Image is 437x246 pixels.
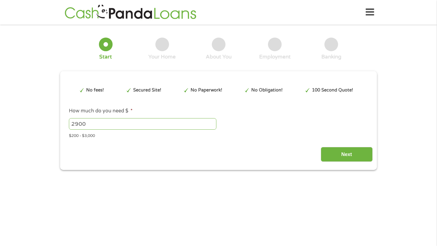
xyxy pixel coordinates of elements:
[133,87,161,94] p: Secured Site!
[148,54,176,60] div: Your Home
[251,87,283,94] p: No Obligation!
[206,54,232,60] div: About You
[86,87,104,94] p: No fees!
[63,4,198,21] img: GetLoanNow Logo
[191,87,222,94] p: No Paperwork!
[259,54,291,60] div: Employment
[321,54,341,60] div: Banking
[69,131,368,139] div: $200 - $3,000
[321,147,373,162] input: Next
[312,87,353,94] p: 100 Second Quote!
[69,108,133,114] label: How much do you need $
[99,54,112,60] div: Start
